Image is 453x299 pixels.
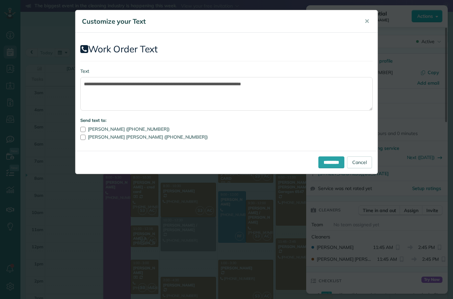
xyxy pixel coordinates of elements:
[80,68,373,74] label: Text
[82,17,355,26] h5: Customize your Text
[80,44,373,54] h2: Work Order Text
[80,118,106,123] strong: Send text to:
[88,134,208,140] span: [PERSON_NAME] [PERSON_NAME] ([PHONE_NUMBER])
[364,17,369,25] span: ✕
[88,126,170,132] span: [PERSON_NAME] ([PHONE_NUMBER])
[347,156,372,168] a: Cancel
